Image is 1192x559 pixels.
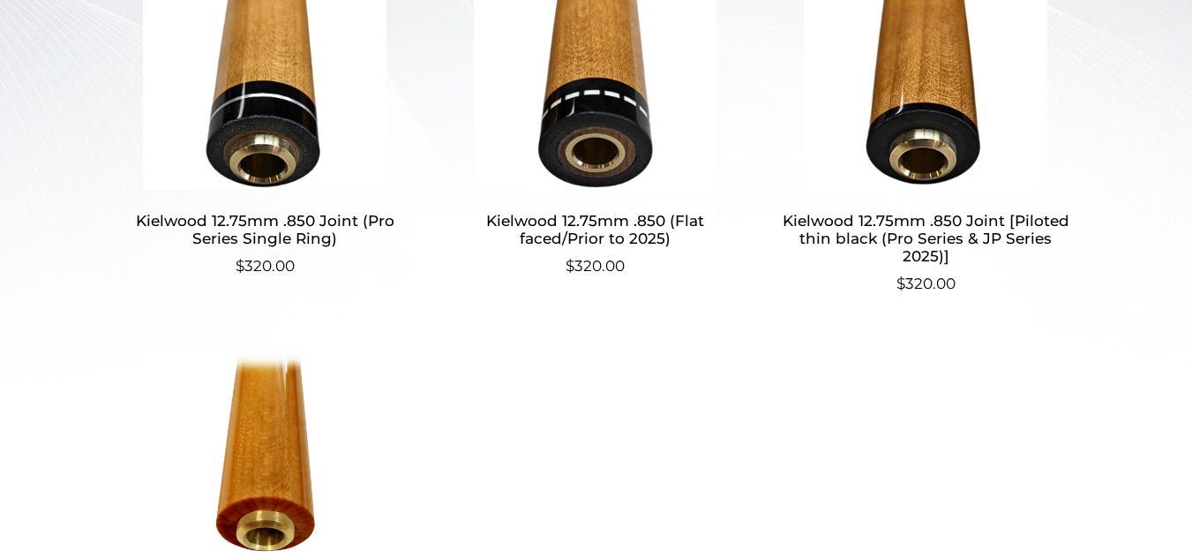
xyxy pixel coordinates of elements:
bdi: 320.00 [236,257,295,275]
bdi: 320.00 [896,275,956,292]
h2: Kielwood 12.75mm .850 Joint [Piloted thin black (Pro Series & JP Series 2025)] [779,204,1073,273]
span: $ [566,257,574,275]
span: $ [236,257,244,275]
bdi: 320.00 [566,257,625,275]
h2: Kielwood 12.75mm .850 Joint (Pro Series Single Ring) [118,204,412,255]
span: $ [896,275,905,292]
h2: Kielwood 12.75mm .850 (Flat faced/Prior to 2025) [448,204,742,255]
